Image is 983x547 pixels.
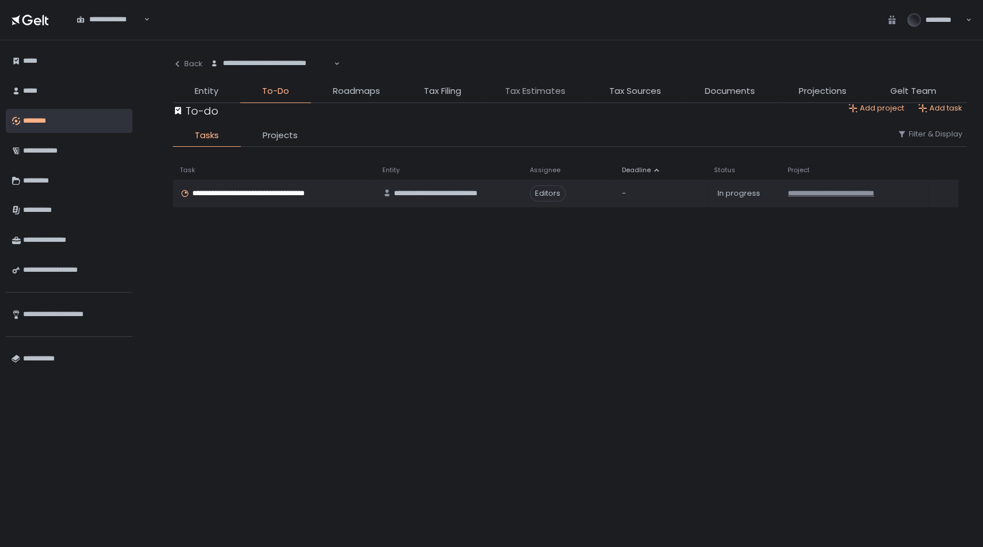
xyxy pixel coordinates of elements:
[263,129,298,142] span: Projects
[180,166,195,174] span: Task
[890,85,936,98] span: Gelt Team
[195,129,219,142] span: Tasks
[173,59,203,69] div: Back
[77,25,143,36] input: Search for option
[210,69,333,80] input: Search for option
[195,85,218,98] span: Entity
[262,85,289,98] span: To-Do
[203,52,340,75] div: Search for option
[705,85,755,98] span: Documents
[424,85,461,98] span: Tax Filing
[173,103,218,119] div: To-do
[799,85,847,98] span: Projections
[622,166,651,174] span: Deadline
[788,166,810,174] span: Project
[609,85,661,98] span: Tax Sources
[718,188,760,199] span: In progress
[530,166,560,174] span: Assignee
[173,52,203,75] button: Back
[918,103,962,113] button: Add task
[848,103,904,113] button: Add project
[897,129,962,139] button: Filter & Display
[714,166,735,174] span: Status
[382,166,400,174] span: Entity
[333,85,380,98] span: Roadmaps
[530,185,565,202] span: Editors
[505,85,565,98] span: Tax Estimates
[622,188,626,199] span: -
[69,8,150,32] div: Search for option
